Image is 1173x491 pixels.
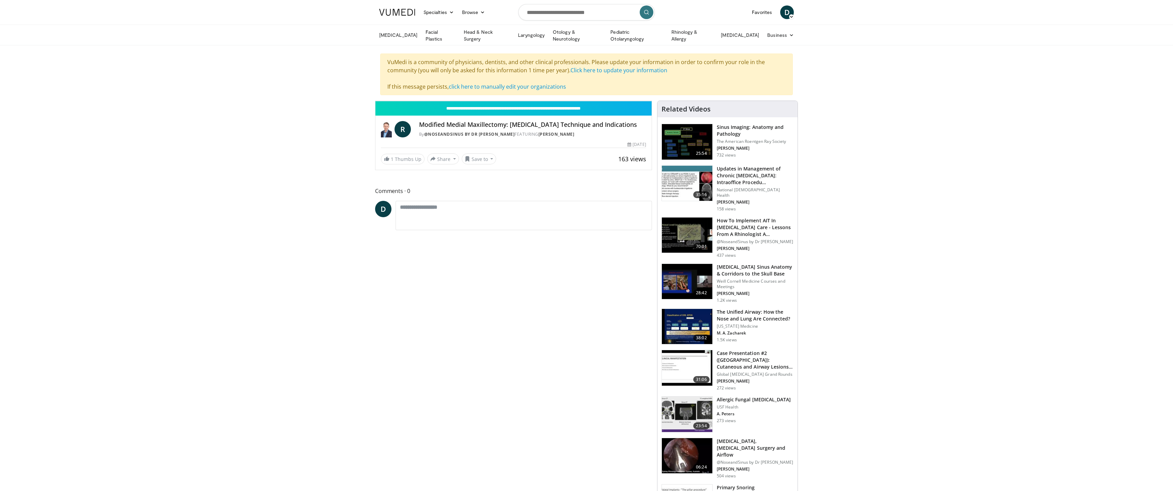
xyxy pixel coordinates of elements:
[518,4,655,20] input: Search topics, interventions
[717,206,736,212] p: 158 views
[717,396,791,403] h3: Allergic Fungal [MEDICAL_DATA]
[693,289,710,296] span: 28:42
[717,350,793,370] h3: Case Presentation #2 ([GEOGRAPHIC_DATA]): Cutaneous and Airway Lesions i…
[717,466,793,472] p: [PERSON_NAME]
[717,246,793,251] p: [PERSON_NAME]
[424,131,515,137] a: @NoseandSinus by Dr [PERSON_NAME]
[662,264,712,299] img: 276d523b-ec6d-4eb7-b147-bbf3804ee4a7.150x105_q85_crop-smart_upscale.jpg
[662,350,793,391] a: 31:06 Case Presentation #2 ([GEOGRAPHIC_DATA]): Cutaneous and Airway Lesions i… Global [MEDICAL_D...
[662,105,711,113] h4: Related Videos
[549,29,606,42] a: Otology & Neurotology
[693,243,710,250] span: 70:01
[662,396,793,432] a: 23:54 Allergic Fungal [MEDICAL_DATA] USF Health A. Peters 273 views
[717,199,793,205] p: [PERSON_NAME]
[458,5,489,19] a: Browse
[717,484,785,491] h3: Primary Snoring
[375,28,421,42] a: [MEDICAL_DATA]
[662,218,712,253] img: 3d43f09a-5d0c-4774-880e-3909ea54edb9.150x105_q85_crop-smart_upscale.jpg
[662,397,712,432] img: 478c2878-cd35-4fad-a7fd-0ba9fab6f130.150x105_q85_crop-smart_upscale.jpg
[662,438,712,474] img: 5c1a841c-37ed-4666-a27e-9093f124e297.150x105_q85_crop-smart_upscale.jpg
[538,131,575,137] a: [PERSON_NAME]
[717,438,793,458] h3: [MEDICAL_DATA],[MEDICAL_DATA] Surgery and Airflow
[380,54,793,95] div: VuMedi is a community of physicians, dentists, and other clinical professionals. Please update yo...
[419,121,646,129] h4: Modified Medial Maxillectomy: [MEDICAL_DATA] Technique and Indications
[717,279,793,289] p: Weill Cornell Medicine Courses and Meetings
[717,291,793,296] p: [PERSON_NAME]
[717,372,793,377] p: Global [MEDICAL_DATA] Grand Rounds
[462,153,496,164] button: Save to
[667,29,717,42] a: Rhinology & Allergy
[662,309,793,345] a: 38:02 The Unified Airway: How the Nose and Lung Are Connected? [US_STATE] Medicine M. A. Zacharek...
[514,28,549,42] a: Laryngology
[780,5,794,19] a: D
[717,239,793,244] p: @NoseandSinus by Dr [PERSON_NAME]
[717,324,793,329] p: [US_STATE] Medicine
[662,165,793,212] a: 35:16 Updates in Management of Chronic [MEDICAL_DATA]: Intraoffice Procedu… National [DEMOGRAPHIC...
[693,334,710,341] span: 38:02
[717,404,791,410] p: USF Health
[717,337,737,343] p: 1.5K views
[717,309,793,322] h3: The Unified Airway: How the Nose and Lung Are Connected?
[421,29,460,42] a: Facial Plastics
[693,464,710,471] span: 06:24
[693,191,710,198] span: 35:16
[717,217,793,238] h3: How To Implement AIT In [MEDICAL_DATA] Care - Lessons From A Rhinologist A…
[662,438,793,479] a: 06:24 [MEDICAL_DATA],[MEDICAL_DATA] Surgery and Airflow @NoseandSinus by Dr [PERSON_NAME] [PERSON...
[618,155,646,163] span: 163 views
[717,411,791,417] p: A. Peters
[662,309,712,344] img: fce5840f-3651-4d2e-85b0-3edded5ac8fb.150x105_q85_crop-smart_upscale.jpg
[717,152,736,158] p: 732 views
[375,187,652,195] span: Comments 0
[460,29,514,42] a: Head & Neck Surgery
[717,28,763,42] a: [MEDICAL_DATA]
[662,217,793,258] a: 70:01 How To Implement AIT In [MEDICAL_DATA] Care - Lessons From A Rhinologist A… @NoseandSinus b...
[570,66,667,74] a: Click here to update your information
[717,187,793,198] p: National [DEMOGRAPHIC_DATA] Health
[395,121,411,137] a: R
[717,378,793,384] p: [PERSON_NAME]
[748,5,776,19] a: Favorites
[449,83,566,90] a: click here to manually edit your organizations
[419,5,458,19] a: Specialties
[627,142,646,148] div: [DATE]
[717,146,793,151] p: [PERSON_NAME]
[717,124,793,137] h3: Sinus Imaging: Anatomy and Pathology
[662,124,712,160] img: 5d00bf9a-6682-42b9-8190-7af1e88f226b.150x105_q85_crop-smart_upscale.jpg
[427,153,459,164] button: Share
[717,330,793,336] p: M. A. Zacharek
[717,298,737,303] p: 1.2K views
[717,165,793,186] h3: Updates in Management of Chronic [MEDICAL_DATA]: Intraoffice Procedu…
[717,418,736,423] p: 273 views
[693,376,710,383] span: 31:06
[717,139,793,144] p: The American Roentgen Ray Society
[606,29,667,42] a: Pediatric Otolaryngology
[662,166,712,201] img: 4d46ad28-bf85-4ffa-992f-e5d3336e5220.150x105_q85_crop-smart_upscale.jpg
[717,460,793,465] p: @NoseandSinus by Dr [PERSON_NAME]
[662,124,793,160] a: 25:54 Sinus Imaging: Anatomy and Pathology The American Roentgen Ray Society [PERSON_NAME] 732 views
[717,473,736,479] p: 504 views
[381,154,425,164] a: 1 Thumbs Up
[391,156,394,162] span: 1
[693,150,710,157] span: 25:54
[717,253,736,258] p: 437 views
[375,201,391,217] a: D
[717,385,736,391] p: 272 views
[693,422,710,429] span: 23:54
[419,131,646,137] div: By FEATURING
[717,264,793,277] h3: [MEDICAL_DATA] Sinus Anatomy & Corridors to the Skull Base
[381,121,392,137] img: @NoseandSinus by Dr Richard Harvey
[379,9,415,16] img: VuMedi Logo
[662,350,712,386] img: 283069f7-db48-4020-b5ba-d883939bec3b.150x105_q85_crop-smart_upscale.jpg
[763,28,798,42] a: Business
[662,264,793,303] a: 28:42 [MEDICAL_DATA] Sinus Anatomy & Corridors to the Skull Base Weill Cornell Medicine Courses a...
